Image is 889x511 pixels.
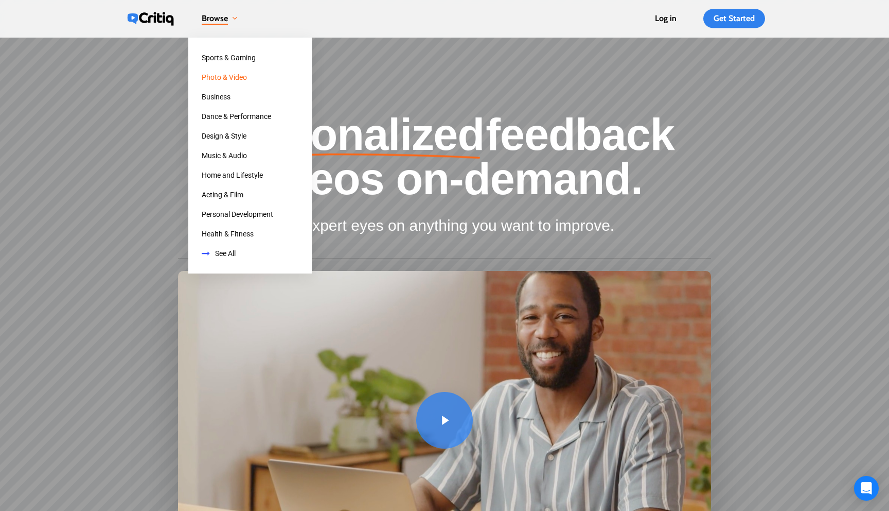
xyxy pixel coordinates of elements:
[703,14,765,23] a: Get Started
[199,185,301,205] a: Acting & Film
[202,191,243,199] span: Acting & Film
[202,93,230,101] span: Business
[202,230,254,238] span: Health & Fitness
[178,216,712,235] h3: Get expert eyes on anything you want to improve.
[714,13,755,23] span: Get Started
[199,67,301,87] a: Photo & Video
[215,249,236,258] span: See All
[199,146,301,165] a: Music & Audio
[199,224,301,244] a: Health & Fitness
[215,112,486,157] em: Personalized
[199,165,301,185] a: Home and Lifestyle
[199,205,301,224] a: Personal Development
[199,87,301,107] a: Business
[202,73,247,81] span: Photo & Video
[178,112,712,201] h1: feedback videos on-demand.
[202,210,273,218] span: Personal Development
[199,126,301,146] a: Design & Style
[199,48,301,67] a: Sports & Gaming
[655,13,677,23] span: Log in
[202,14,238,23] a: Browse
[655,14,677,23] a: Log in
[202,54,256,62] span: Sports & Gaming
[854,476,879,501] div: Open Intercom Messenger
[202,132,246,140] span: Design & Style
[202,151,247,160] span: Music & Audio
[202,13,228,23] span: Browse
[202,171,263,179] span: Home and Lifestyle
[199,244,301,263] a: See All
[202,112,271,121] span: Dance & Performance
[199,107,301,126] a: Dance & Performance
